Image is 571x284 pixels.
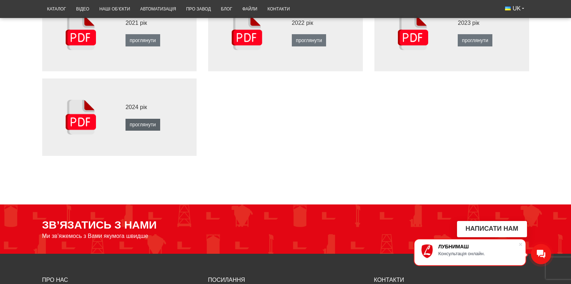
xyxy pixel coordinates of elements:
a: Каталог [42,2,71,16]
img: Українська [505,6,511,10]
a: Файли [237,2,263,16]
span: Контакти [374,277,404,283]
span: Ми зв’яжемось з Вами якумога швидше [42,233,149,239]
a: проглянути [126,119,160,131]
a: Про завод [181,2,216,16]
p: 2023 рік [458,19,523,27]
a: Відео [71,2,94,16]
a: проглянути [458,34,492,46]
a: Контакти [262,2,295,16]
span: Про нас [42,277,68,283]
a: проглянути [292,34,326,46]
a: Блог [216,2,237,16]
a: Наші об’єкти [94,2,135,16]
div: Консультація онлайн. [438,251,518,256]
a: проглянути [126,34,160,46]
span: 2024 рік [126,104,147,110]
button: UK [500,2,529,15]
span: UK [513,5,521,13]
button: Написати нам [457,221,527,237]
p: 2022 рік [292,19,357,27]
a: Автоматизація [135,2,181,16]
div: ЛУБНИМАШ [438,244,518,249]
span: ЗВ’ЯЗАТИСЬ З НАМИ [42,219,157,231]
span: 2021 рік [126,20,147,26]
span: Посилання [208,277,245,283]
